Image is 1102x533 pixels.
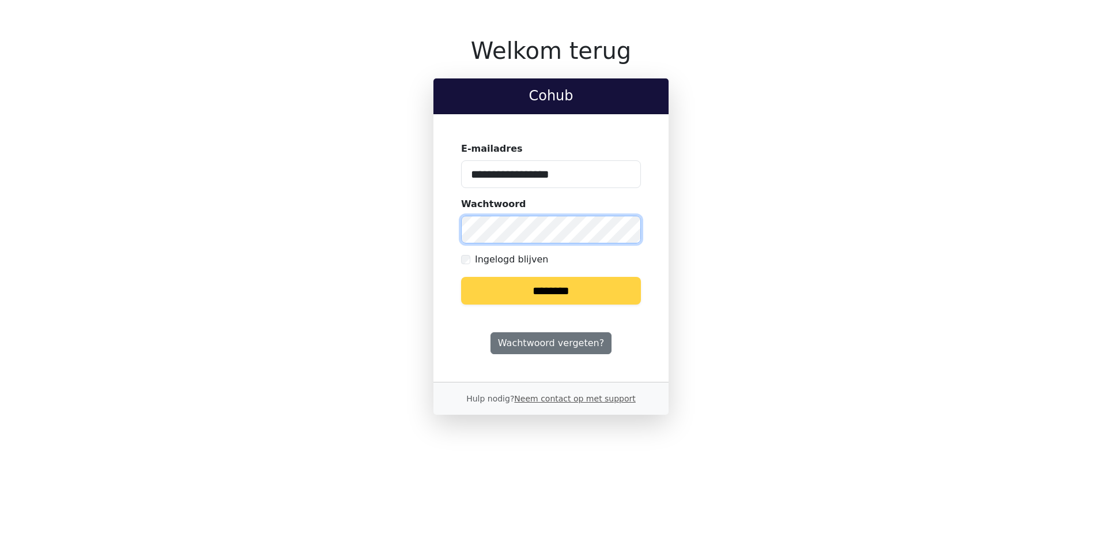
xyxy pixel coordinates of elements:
[461,197,526,211] label: Wachtwoord
[461,142,523,156] label: E-mailadres
[475,253,548,266] label: Ingelogd blijven
[490,332,612,354] a: Wachtwoord vergeten?
[466,394,636,403] small: Hulp nodig?
[433,37,669,65] h1: Welkom terug
[443,88,659,104] h2: Cohub
[514,394,635,403] a: Neem contact op met support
